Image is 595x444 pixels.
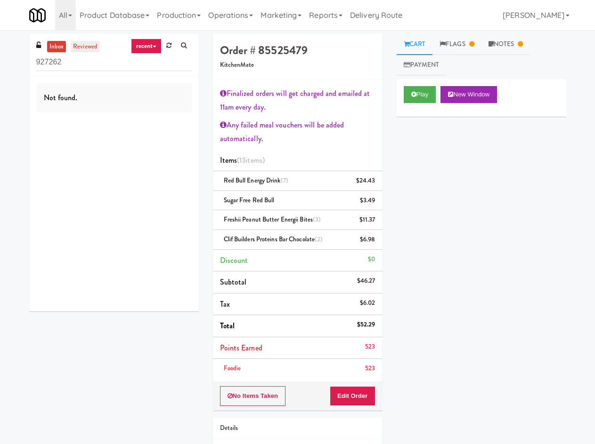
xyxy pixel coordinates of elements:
h5: KitchenMate [220,62,375,69]
span: Freshii Peanut Butter Energii Bites [224,215,321,224]
a: Notes [481,34,530,55]
div: Details [220,422,375,434]
div: $11.37 [359,214,375,226]
div: $6.02 [360,297,375,309]
div: Finalized orders will get charged and emailed at 11am every day. [220,87,375,114]
span: Points Earned [220,342,262,353]
div: $6.98 [360,234,375,246]
span: (13 ) [237,155,265,166]
div: Any failed meal vouchers will be added automatically. [220,118,375,146]
a: Flags [432,34,481,55]
span: (2) [315,235,323,244]
div: $46.27 [357,275,375,287]
h4: Order # 85525479 [220,44,375,56]
span: (7) [281,176,288,185]
a: Cart [397,34,433,55]
span: Total [220,320,235,331]
span: Red Bull Energy Drink [224,176,288,185]
span: Sugar Free Red Bull [224,196,275,205]
button: No Items Taken [220,386,286,406]
div: $0 [368,254,375,265]
span: Foodie [224,364,241,373]
span: Clif Builders proteins Bar Chocolate [224,235,323,244]
button: New Window [440,86,497,103]
a: reviewed [71,41,100,53]
a: inbox [47,41,66,53]
img: Micromart [29,7,46,24]
span: Discount [220,255,248,266]
div: 523 [365,363,375,374]
span: Tax [220,299,230,309]
a: recent [131,39,162,54]
span: Items [220,155,265,166]
span: (3) [313,215,321,224]
button: Edit Order [330,386,375,406]
a: Payment [397,55,447,76]
ng-pluralize: items [245,155,262,166]
span: Subtotal [220,277,247,287]
div: 523 [365,341,375,353]
button: Play [404,86,436,103]
div: $3.49 [360,195,375,206]
div: $24.43 [356,175,375,187]
input: Search vision orders [36,54,192,71]
div: $52.29 [357,319,375,331]
span: Not found. [44,92,78,103]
